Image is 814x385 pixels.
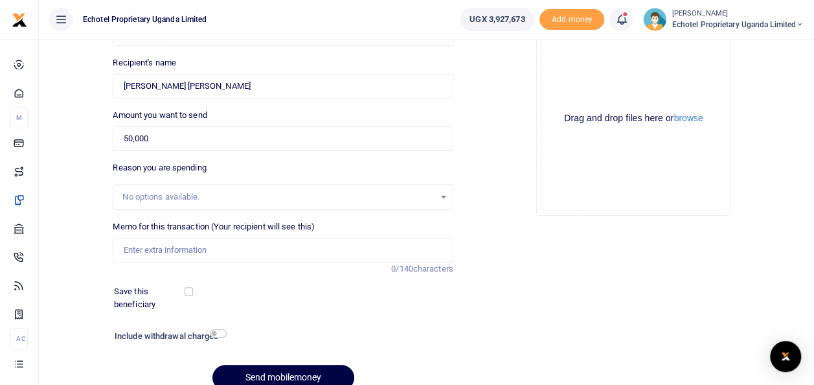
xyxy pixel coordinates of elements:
small: [PERSON_NAME] [672,8,804,19]
label: Save this beneficiary [114,285,187,310]
span: UGX 3,927,673 [469,13,525,26]
span: Add money [539,9,604,30]
div: File Uploader [536,21,730,216]
input: UGX [113,126,453,151]
label: Amount you want to send [113,109,207,122]
label: Reason you are spending [113,161,206,174]
li: Ac [10,328,28,349]
span: 0/140 [391,264,413,274]
div: Open Intercom Messenger [770,341,801,372]
button: browse [673,113,703,122]
a: Add money [539,14,604,23]
li: Wallet ballance [455,8,539,31]
img: profile-user [643,8,666,31]
input: Enter extra information [113,238,453,262]
a: logo-small logo-large logo-large [12,14,27,24]
a: profile-user [PERSON_NAME] Echotel Proprietary Uganda Limited [643,8,804,31]
span: Echotel Proprietary Uganda Limited [672,19,804,30]
label: Recipient's name [113,56,176,69]
li: M [10,107,28,128]
li: Toup your wallet [539,9,604,30]
span: Echotel Proprietary Uganda Limited [78,14,212,25]
a: UGX 3,927,673 [460,8,534,31]
span: characters [413,264,453,274]
input: Loading name... [113,74,453,99]
img: logo-small [12,12,27,28]
label: Memo for this transaction (Your recipient will see this) [113,220,315,233]
div: No options available. [122,191,434,204]
div: Drag and drop files here or [542,112,725,124]
h6: Include withdrawal charges [115,331,221,342]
